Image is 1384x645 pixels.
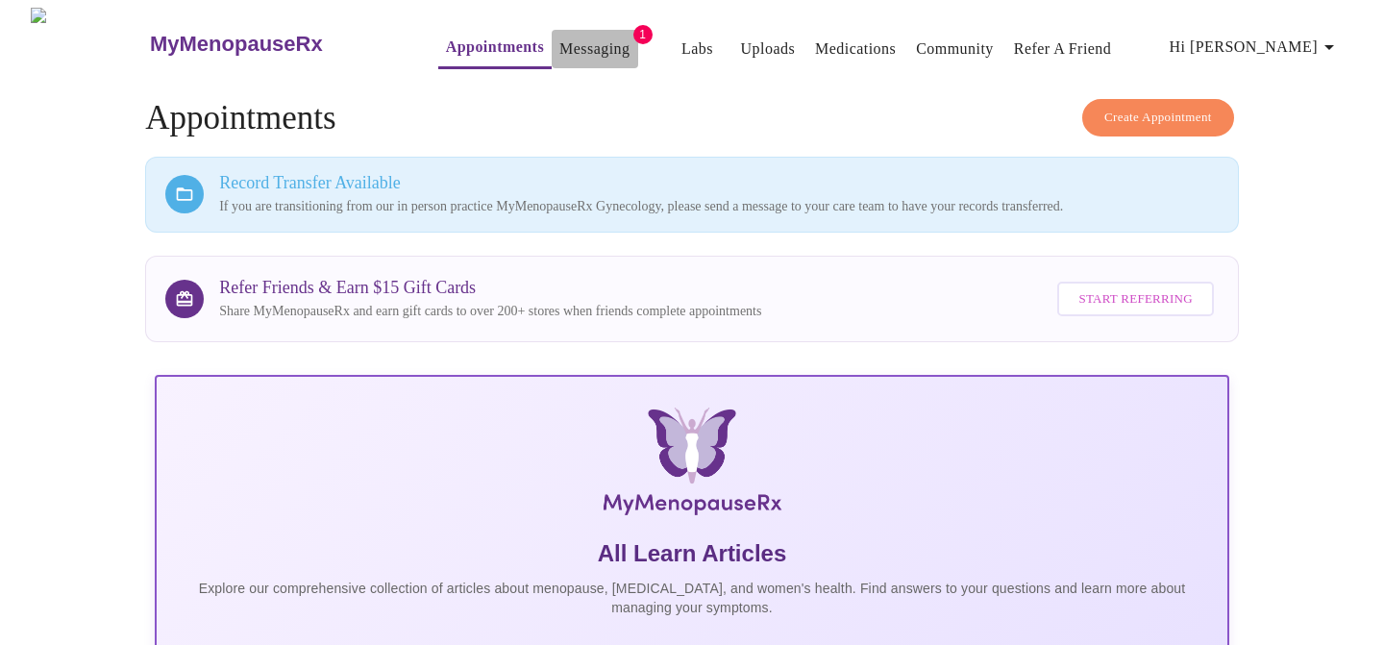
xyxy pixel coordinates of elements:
[150,32,323,57] h3: MyMenopauseRx
[219,278,761,298] h3: Refer Friends & Earn $15 Gift Cards
[31,8,147,80] img: MyMenopauseRx Logo
[1078,288,1192,310] span: Start Referring
[1006,30,1120,68] button: Refer a Friend
[219,197,1219,216] p: If you are transitioning from our in person practice MyMenopauseRx Gynecology, please send a mess...
[1082,99,1234,136] button: Create Appointment
[559,36,630,62] a: Messaging
[916,36,994,62] a: Community
[1170,34,1341,61] span: Hi [PERSON_NAME]
[334,408,1050,523] img: MyMenopauseRx Logo
[145,99,1239,137] h4: Appointments
[681,36,713,62] a: Labs
[807,30,903,68] button: Medications
[741,36,796,62] a: Uploads
[908,30,1001,68] button: Community
[1057,282,1213,317] button: Start Referring
[633,25,653,44] span: 1
[815,36,896,62] a: Medications
[147,11,399,78] a: MyMenopauseRx
[446,34,544,61] a: Appointments
[219,173,1219,193] h3: Record Transfer Available
[667,30,729,68] button: Labs
[1014,36,1112,62] a: Refer a Friend
[172,579,1212,617] p: Explore our comprehensive collection of articles about menopause, [MEDICAL_DATA], and women's hea...
[1052,272,1218,327] a: Start Referring
[172,538,1212,569] h5: All Learn Articles
[438,28,552,69] button: Appointments
[552,30,637,68] button: Messaging
[733,30,803,68] button: Uploads
[1162,28,1348,66] button: Hi [PERSON_NAME]
[1104,107,1212,129] span: Create Appointment
[219,302,761,321] p: Share MyMenopauseRx and earn gift cards to over 200+ stores when friends complete appointments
